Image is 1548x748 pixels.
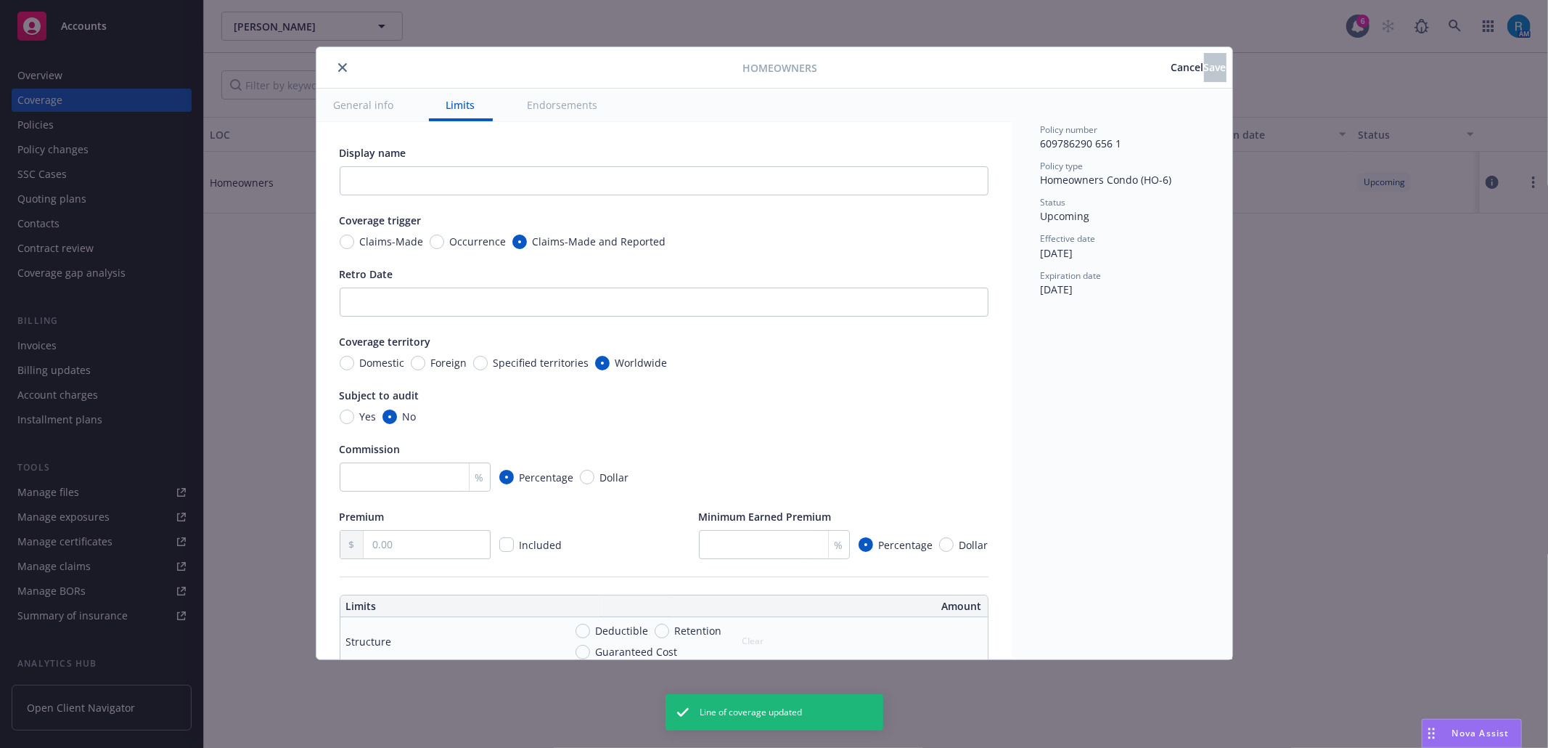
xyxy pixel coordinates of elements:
[1041,269,1102,282] span: Expiration date
[671,595,988,617] th: Amount
[1041,137,1122,150] span: 609786290 656 1
[334,59,351,76] button: close
[1422,719,1522,748] button: Nova Assist
[340,595,599,617] th: Limits
[430,235,444,249] input: Occurrence
[1041,282,1073,296] span: [DATE]
[742,60,817,76] span: Homeowners
[520,470,574,485] span: Percentage
[360,355,405,370] span: Domestic
[596,623,649,638] span: Deductible
[939,537,954,552] input: Dollar
[1452,727,1510,739] span: Nova Assist
[340,442,401,456] span: Commission
[1171,53,1204,82] button: Cancel
[360,234,424,249] span: Claims-Made
[959,537,988,553] span: Dollar
[360,409,377,424] span: Yes
[316,89,411,121] button: General info
[699,510,832,524] span: Minimum Earned Premium
[835,537,843,553] span: %
[340,410,354,424] input: Yes
[382,410,397,424] input: No
[1171,60,1204,74] span: Cancel
[1204,60,1226,74] span: Save
[700,706,803,719] span: Line of coverage updated
[1041,246,1073,260] span: [DATE]
[450,234,507,249] span: Occurrence
[1204,53,1226,82] button: Save
[494,355,589,370] span: Specified territories
[475,470,484,485] span: %
[340,146,406,160] span: Display name
[533,234,666,249] span: Claims-Made and Reported
[1041,209,1090,223] span: Upcoming
[580,470,594,484] input: Dollar
[520,538,562,552] span: Included
[340,335,431,349] span: Coverage territory
[1041,123,1098,136] span: Policy number
[340,267,393,281] span: Retro Date
[595,356,610,370] input: Worldwide
[576,624,590,638] input: Deductible
[596,644,678,659] span: Guaranteed Cost
[499,470,514,484] input: Percentage
[340,510,385,524] span: Premium
[576,645,590,659] input: Guaranteed Cost
[340,235,354,249] input: Claims-Made
[1041,232,1096,245] span: Effective date
[600,470,629,485] span: Dollar
[431,355,467,370] span: Foreign
[364,531,489,558] input: 0.00
[655,624,669,638] input: Retention
[346,634,392,649] div: Structure
[859,537,873,552] input: Percentage
[429,89,493,121] button: Limits
[473,356,488,370] input: Specified territories
[879,537,933,553] span: Percentage
[615,355,668,370] span: Worldwide
[510,89,615,121] button: Endorsements
[1041,160,1084,172] span: Policy type
[675,623,722,638] span: Retention
[1041,173,1172,187] span: Homeowners Condo (HO-6)
[1422,720,1441,747] div: Drag to move
[340,389,419,402] span: Subject to audit
[340,214,422,227] span: Coverage trigger
[1041,196,1066,208] span: Status
[340,356,354,370] input: Domestic
[411,356,425,370] input: Foreign
[403,409,417,424] span: No
[512,235,527,249] input: Claims-Made and Reported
